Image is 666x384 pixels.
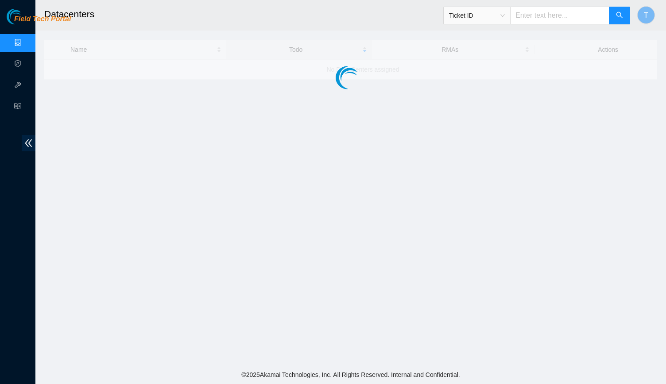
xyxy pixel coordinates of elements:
span: double-left [22,135,35,151]
button: T [637,6,655,24]
button: search [609,7,630,24]
span: read [14,99,21,116]
span: T [644,10,648,21]
footer: © 2025 Akamai Technologies, Inc. All Rights Reserved. Internal and Confidential. [35,365,666,384]
a: Akamai TechnologiesField Tech Portal [7,16,71,27]
img: Akamai Technologies [7,9,45,24]
span: Field Tech Portal [14,15,71,23]
span: Ticket ID [449,9,505,22]
input: Enter text here... [510,7,609,24]
span: search [616,12,623,20]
